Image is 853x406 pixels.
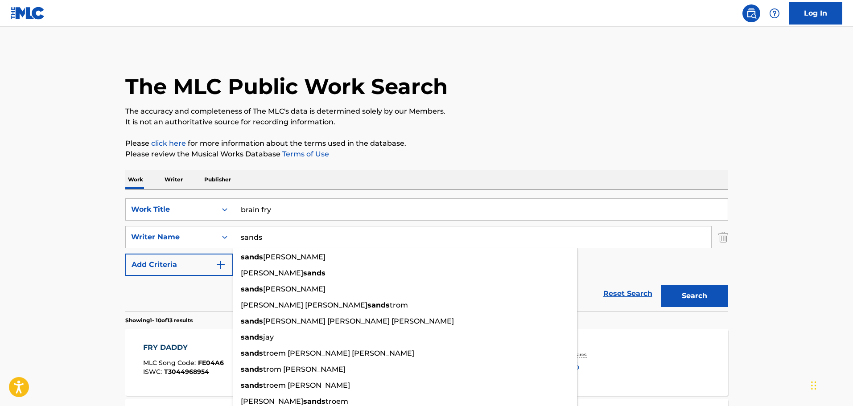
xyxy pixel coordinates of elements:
[162,170,185,189] p: Writer
[241,301,367,309] span: [PERSON_NAME] [PERSON_NAME]
[125,329,728,396] a: FRY DADDYMLC Song Code:FE04A6ISWC:T3044968954Writers (4)[PERSON_NAME], [PERSON_NAME], [PERSON_NAM...
[202,170,234,189] p: Publisher
[143,342,224,353] div: FRY DADDY
[742,4,760,22] a: Public Search
[263,285,326,293] span: [PERSON_NAME]
[599,284,657,303] a: Reset Search
[125,198,728,312] form: Search Form
[718,226,728,248] img: Delete Criterion
[164,368,209,376] span: T3044968954
[198,359,224,367] span: FE04A6
[241,365,263,373] strong: sands
[303,397,326,406] strong: sands
[390,301,408,309] span: trom
[808,363,853,406] iframe: Chat Widget
[746,8,757,19] img: search
[125,106,728,117] p: The accuracy and completeness of The MLC's data is determined solely by our Members.
[151,139,186,148] a: click here
[367,301,390,309] strong: sands
[143,359,198,367] span: MLC Song Code :
[263,349,414,357] span: troem [PERSON_NAME] [PERSON_NAME]
[241,253,263,261] strong: sands
[131,204,211,215] div: Work Title
[125,170,146,189] p: Work
[11,7,45,20] img: MLC Logo
[303,269,326,277] strong: sands
[789,2,842,25] a: Log In
[280,150,329,158] a: Terms of Use
[241,269,303,277] span: [PERSON_NAME]
[661,285,728,307] button: Search
[241,317,263,325] strong: sands
[125,254,233,276] button: Add Criteria
[263,333,274,341] span: jay
[766,4,783,22] div: Help
[241,381,263,390] strong: sands
[125,138,728,149] p: Please for more information about the terms used in the database.
[125,73,448,100] h1: The MLC Public Work Search
[131,232,211,242] div: Writer Name
[241,349,263,357] strong: sands
[241,333,263,341] strong: sands
[125,149,728,160] p: Please review the Musical Works Database
[241,285,263,293] strong: sands
[811,372,816,399] div: Drag
[326,397,348,406] span: troem
[143,368,164,376] span: ISWC :
[215,259,226,270] img: 9d2ae6d4665cec9f34b9.svg
[263,365,346,373] span: trom [PERSON_NAME]
[263,317,454,325] span: [PERSON_NAME] [PERSON_NAME] [PERSON_NAME]
[125,117,728,127] p: It is not an authoritative source for recording information.
[125,316,193,324] p: Showing 1 - 10 of 13 results
[241,397,303,406] span: [PERSON_NAME]
[263,253,326,261] span: [PERSON_NAME]
[263,381,350,390] span: troem [PERSON_NAME]
[769,8,780,19] img: help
